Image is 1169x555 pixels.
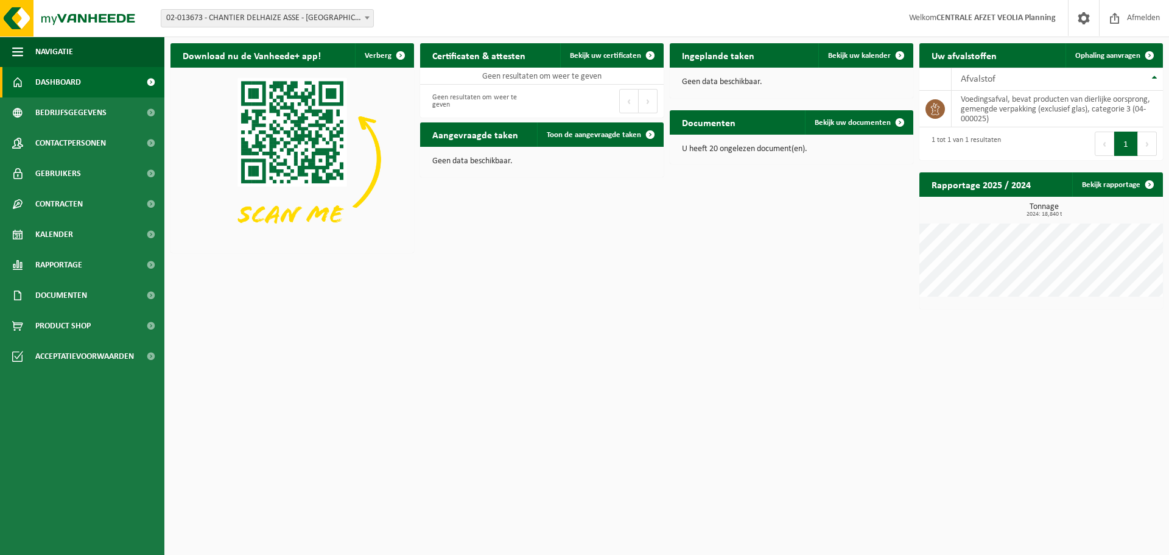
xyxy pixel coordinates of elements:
[919,43,1009,67] h2: Uw afvalstoffen
[1072,172,1162,197] a: Bekijk rapportage
[952,91,1163,127] td: voedingsafval, bevat producten van dierlijke oorsprong, gemengde verpakking (exclusief glas), cat...
[828,52,891,60] span: Bekijk uw kalender
[936,13,1056,23] strong: CENTRALE AFZET VEOLIA Planning
[537,122,662,147] a: Toon de aangevraagde taken
[925,203,1163,217] h3: Tonnage
[1114,132,1138,156] button: 1
[170,43,333,67] h2: Download nu de Vanheede+ app!
[170,68,414,250] img: Download de VHEPlus App
[35,37,73,67] span: Navigatie
[35,67,81,97] span: Dashboard
[682,145,901,154] p: U heeft 20 ongelezen document(en).
[639,89,658,113] button: Next
[670,110,748,134] h2: Documenten
[1138,132,1157,156] button: Next
[420,43,538,67] h2: Certificaten & attesten
[35,128,106,158] span: Contactpersonen
[961,74,995,84] span: Afvalstof
[570,52,641,60] span: Bekijk uw certificaten
[547,131,641,139] span: Toon de aangevraagde taken
[670,43,767,67] h2: Ingeplande taken
[35,158,81,189] span: Gebruikers
[805,110,912,135] a: Bekijk uw documenten
[420,122,530,146] h2: Aangevraagde taken
[161,10,373,27] span: 02-013673 - CHANTIER DELHAIZE ASSE - VEOLIA - ASSE
[682,78,901,87] p: Geen data beschikbaar.
[432,157,651,166] p: Geen data beschikbaar.
[925,211,1163,217] span: 2024: 18,840 t
[1075,52,1140,60] span: Ophaling aanvragen
[619,89,639,113] button: Previous
[426,88,536,115] div: Geen resultaten om weer te geven
[35,311,91,341] span: Product Shop
[35,280,87,311] span: Documenten
[815,119,891,127] span: Bekijk uw documenten
[161,9,374,27] span: 02-013673 - CHANTIER DELHAIZE ASSE - VEOLIA - ASSE
[355,43,413,68] button: Verberg
[365,52,391,60] span: Verberg
[925,130,1001,157] div: 1 tot 1 van 1 resultaten
[420,68,664,85] td: Geen resultaten om weer te geven
[919,172,1043,196] h2: Rapportage 2025 / 2024
[35,341,134,372] span: Acceptatievoorwaarden
[1095,132,1114,156] button: Previous
[35,97,107,128] span: Bedrijfsgegevens
[35,219,73,250] span: Kalender
[35,250,82,280] span: Rapportage
[560,43,662,68] a: Bekijk uw certificaten
[35,189,83,219] span: Contracten
[818,43,912,68] a: Bekijk uw kalender
[1065,43,1162,68] a: Ophaling aanvragen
